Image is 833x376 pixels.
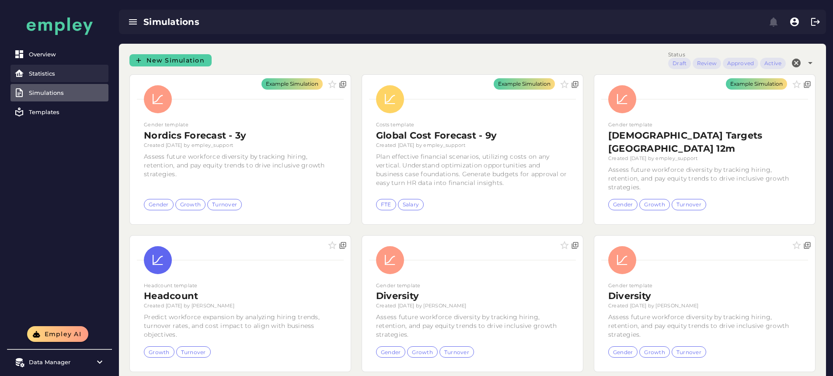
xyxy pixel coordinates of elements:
[10,65,108,82] a: Statistics
[10,103,108,121] a: Templates
[129,54,212,66] a: New Simulation
[10,45,108,63] a: Overview
[29,51,105,58] div: Overview
[673,59,687,67] div: Draft
[29,89,105,96] div: Simulations
[146,56,205,64] span: New Simulation
[143,16,453,28] div: Simulations
[764,59,781,67] div: Active
[29,108,105,115] div: Templates
[44,330,81,338] span: Empley AI
[29,70,105,77] div: Statistics
[727,59,754,67] div: Approved
[697,59,717,67] div: Review
[791,58,802,68] i: Clear Status
[27,326,88,342] button: Empley AI
[29,359,90,366] div: Data Manager
[10,84,108,101] a: Simulations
